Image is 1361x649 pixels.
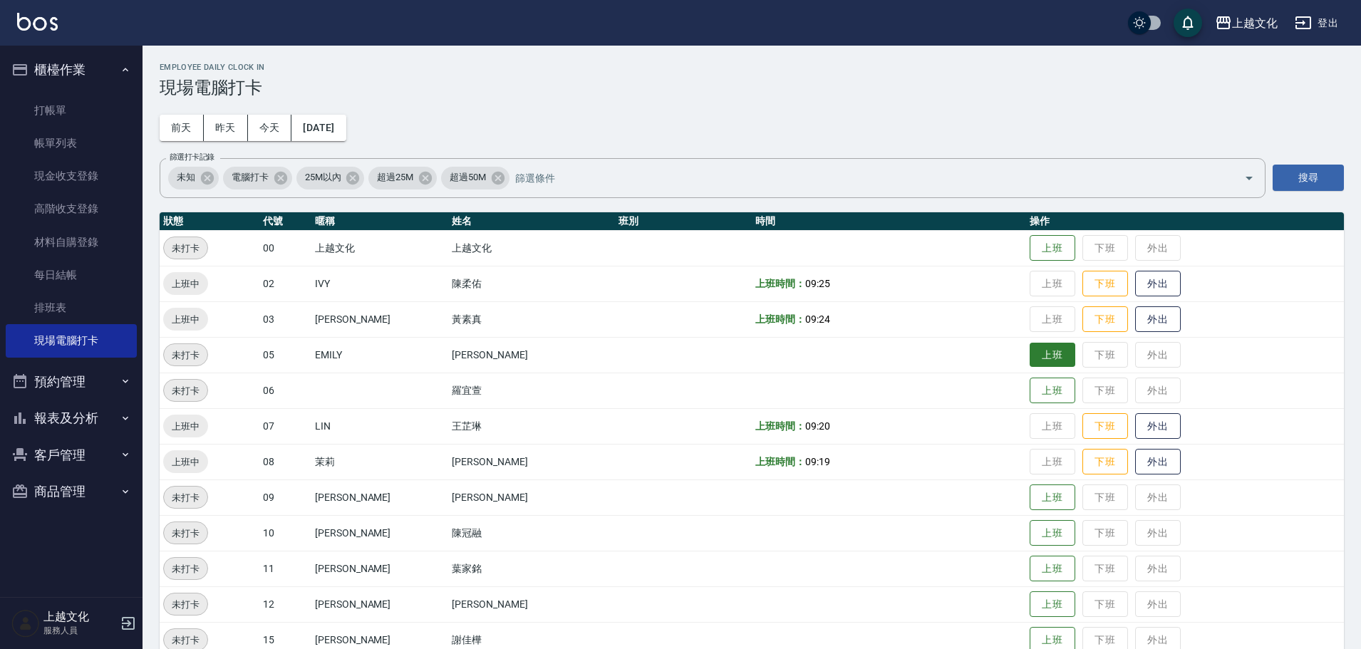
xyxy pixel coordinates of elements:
span: 09:25 [805,278,830,289]
button: 下班 [1082,271,1128,297]
th: 班別 [615,212,752,231]
span: 未打卡 [164,241,207,256]
button: 上班 [1030,378,1075,404]
td: 10 [259,515,311,551]
span: 09:19 [805,456,830,467]
td: 上越文化 [448,230,615,266]
h5: 上越文化 [43,610,116,624]
span: 超過50M [441,170,495,185]
span: 未打卡 [164,348,207,363]
a: 排班表 [6,291,137,324]
td: [PERSON_NAME] [311,301,448,337]
button: 上班 [1030,520,1075,546]
td: [PERSON_NAME] [311,515,448,551]
th: 時間 [752,212,1026,231]
div: 25M以內 [296,167,365,189]
button: 上越文化 [1209,9,1283,38]
button: 客戶管理 [6,437,137,474]
td: 00 [259,230,311,266]
td: 陳柔佑 [448,266,615,301]
button: 下班 [1082,413,1128,440]
span: 超過25M [368,170,422,185]
button: 商品管理 [6,473,137,510]
th: 狀態 [160,212,259,231]
td: 上越文化 [311,230,448,266]
div: 電腦打卡 [223,167,292,189]
a: 每日結帳 [6,259,137,291]
td: IVY [311,266,448,301]
td: LIN [311,408,448,444]
button: save [1174,9,1202,37]
button: 登出 [1289,10,1344,36]
td: [PERSON_NAME] [311,551,448,586]
button: 搜尋 [1273,165,1344,191]
b: 上班時間： [755,456,805,467]
span: 上班中 [163,312,208,327]
button: 外出 [1135,271,1181,297]
td: 黃素真 [448,301,615,337]
td: 06 [259,373,311,408]
button: 前天 [160,115,204,141]
img: Logo [17,13,58,31]
button: 今天 [248,115,292,141]
button: 上班 [1030,343,1075,368]
span: 未打卡 [164,490,207,505]
input: 篩選條件 [512,165,1219,190]
b: 上班時間： [755,313,805,325]
button: 外出 [1135,306,1181,333]
td: 羅宜萱 [448,373,615,408]
div: 超過50M [441,167,509,189]
span: 電腦打卡 [223,170,277,185]
th: 暱稱 [311,212,448,231]
button: [DATE] [291,115,346,141]
td: 11 [259,551,311,586]
span: 未打卡 [164,633,207,648]
button: 上班 [1030,484,1075,511]
button: 外出 [1135,449,1181,475]
td: 09 [259,479,311,515]
td: [PERSON_NAME] [448,586,615,622]
a: 打帳單 [6,94,137,127]
a: 高階收支登錄 [6,192,137,225]
td: [PERSON_NAME] [448,444,615,479]
a: 現場電腦打卡 [6,324,137,357]
button: 下班 [1082,449,1128,475]
td: 02 [259,266,311,301]
b: 上班時間： [755,420,805,432]
span: 未打卡 [164,561,207,576]
button: 下班 [1082,306,1128,333]
button: 上班 [1030,556,1075,582]
td: [PERSON_NAME] [448,479,615,515]
button: 外出 [1135,413,1181,440]
td: 05 [259,337,311,373]
button: 昨天 [204,115,248,141]
td: 12 [259,586,311,622]
button: Open [1238,167,1261,189]
td: [PERSON_NAME] [448,337,615,373]
span: 未打卡 [164,383,207,398]
h3: 現場電腦打卡 [160,78,1344,98]
th: 姓名 [448,212,615,231]
span: 上班中 [163,276,208,291]
label: 篩選打卡記錄 [170,152,214,162]
button: 上班 [1030,591,1075,618]
th: 操作 [1026,212,1344,231]
td: [PERSON_NAME] [311,586,448,622]
span: 未打卡 [164,597,207,612]
td: 葉家銘 [448,551,615,586]
span: 上班中 [163,419,208,434]
span: 25M以內 [296,170,350,185]
div: 未知 [168,167,219,189]
div: 超過25M [368,167,437,189]
b: 上班時間： [755,278,805,289]
div: 上越文化 [1232,14,1278,32]
td: 08 [259,444,311,479]
a: 現金收支登錄 [6,160,137,192]
td: 03 [259,301,311,337]
td: [PERSON_NAME] [311,479,448,515]
button: 上班 [1030,235,1075,261]
button: 報表及分析 [6,400,137,437]
td: 陳冠融 [448,515,615,551]
button: 預約管理 [6,363,137,400]
button: 櫃檯作業 [6,51,137,88]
